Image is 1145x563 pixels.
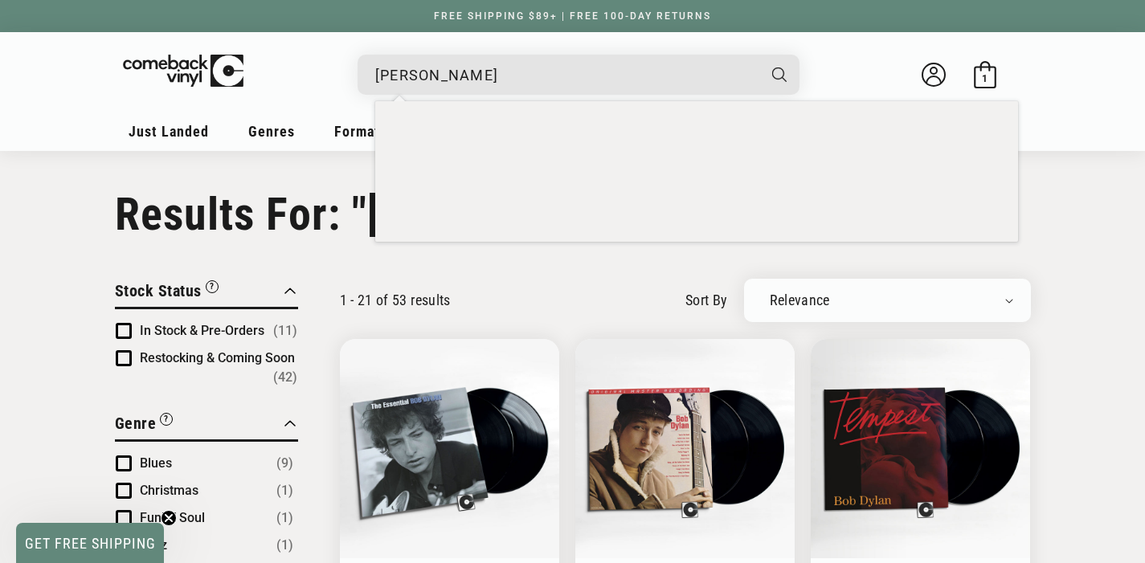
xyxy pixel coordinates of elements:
[276,481,293,500] span: Number of products: (1)
[276,536,293,555] span: Number of products: (1)
[140,350,295,365] span: Restocking & Coming Soon
[140,510,205,525] span: Funk / Soul
[276,508,293,528] span: Number of products: (1)
[115,281,202,300] span: Stock Status
[129,123,209,140] span: Just Landed
[140,483,198,498] span: Christmas
[115,279,219,307] button: Filter by Stock Status
[273,321,297,341] span: Number of products: (11)
[334,123,387,140] span: Formats
[140,455,172,471] span: Blues
[758,55,801,95] button: Search
[115,414,157,433] span: Genre
[340,292,451,308] p: 1 - 21 of 53 results
[115,188,1031,241] h1: Results For: "[PERSON_NAME]"
[25,535,156,552] span: GET FREE SHIPPING
[115,411,174,439] button: Filter by Genre
[982,72,988,84] span: 1
[276,454,293,473] span: Number of products: (9)
[248,123,295,140] span: Genres
[358,55,799,95] div: Search
[273,368,297,387] span: Number of products: (42)
[418,10,727,22] a: FREE SHIPPING $89+ | FREE 100-DAY RETURNS
[140,323,264,338] span: In Stock & Pre-Orders
[161,510,177,526] button: Close teaser
[16,523,164,563] div: GET FREE SHIPPINGClose teaser
[375,59,756,92] input: When autocomplete results are available use up and down arrows to review and enter to select
[685,289,728,311] label: sort by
